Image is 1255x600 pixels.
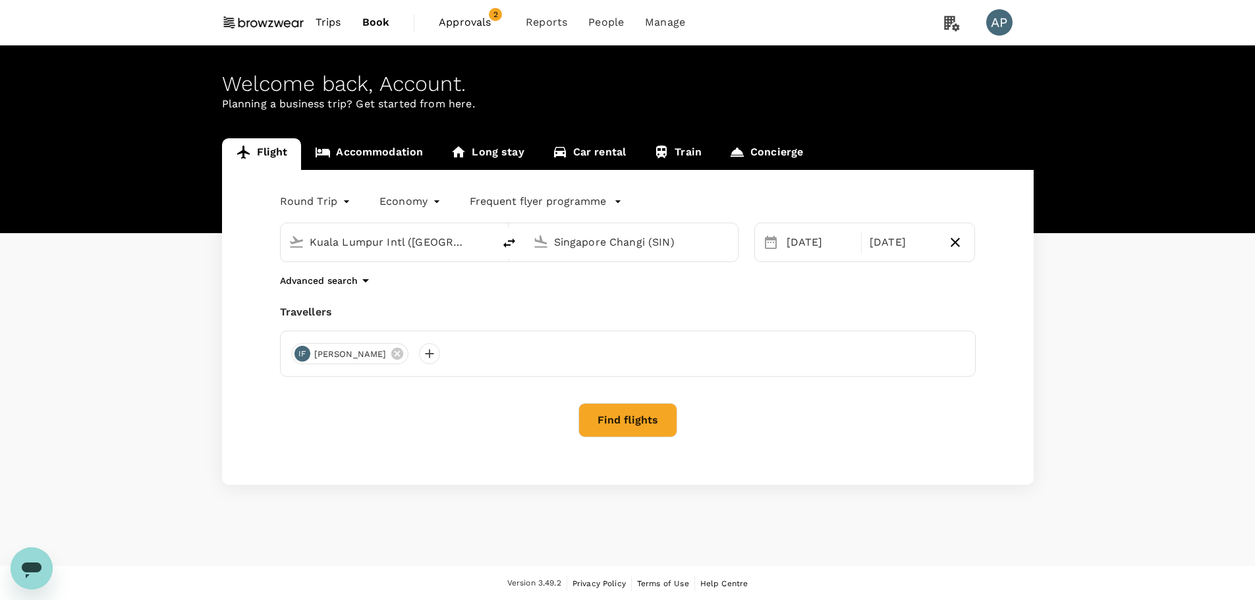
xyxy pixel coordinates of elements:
div: IF[PERSON_NAME] [291,343,409,364]
a: Flight [222,138,302,170]
a: Accommodation [301,138,437,170]
span: Terms of Use [637,579,689,588]
div: [DATE] [781,229,858,256]
input: Depart from [310,232,466,252]
a: Long stay [437,138,538,170]
span: 2 [489,8,502,21]
p: Planning a business trip? Get started from here. [222,96,1034,112]
img: Browzwear Solutions Pte Ltd [222,8,305,37]
p: Advanced search [280,274,358,287]
p: Frequent flyer programme [470,194,606,209]
div: AP [986,9,1013,36]
span: Approvals [439,14,505,30]
div: IF [294,346,310,362]
span: Version 3.49.2 [507,577,561,590]
button: Advanced search [280,273,374,288]
a: Privacy Policy [572,576,626,591]
span: Book [362,14,390,30]
div: [DATE] [864,229,941,256]
div: Travellers [280,304,976,320]
button: Open [484,240,487,243]
span: Privacy Policy [572,579,626,588]
button: Frequent flyer programme [470,194,622,209]
input: Going to [554,232,710,252]
div: Welcome back , Account . [222,72,1034,96]
span: Reports [526,14,567,30]
div: Round Trip [280,191,354,212]
span: Help Centre [700,579,748,588]
button: delete [493,227,525,259]
button: Open [729,240,731,243]
button: Find flights [578,403,677,437]
a: Terms of Use [637,576,689,591]
a: Concierge [715,138,817,170]
span: Trips [316,14,341,30]
a: Train [640,138,715,170]
div: Economy [379,191,443,212]
span: [PERSON_NAME] [306,348,395,361]
a: Car rental [538,138,640,170]
iframe: Button to launch messaging window [11,547,53,589]
span: Manage [645,14,685,30]
a: Help Centre [700,576,748,591]
span: People [588,14,624,30]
